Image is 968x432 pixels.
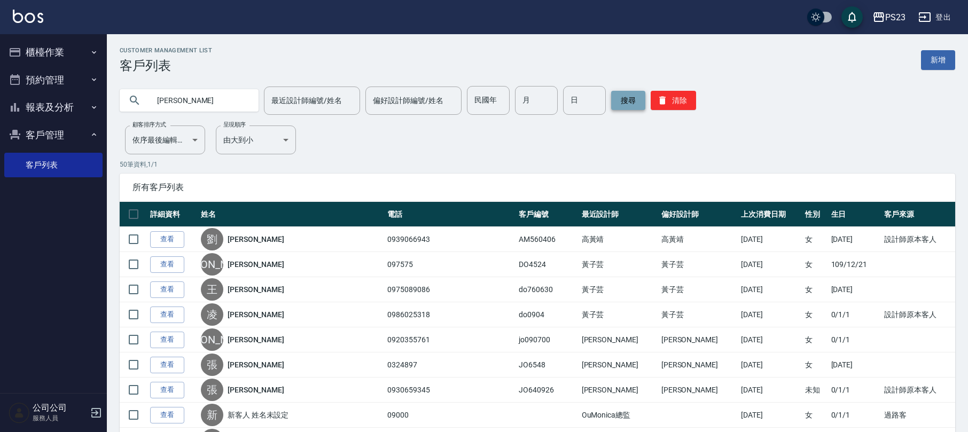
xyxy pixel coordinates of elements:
a: [PERSON_NAME] [228,334,284,345]
td: [DATE] [829,277,881,302]
td: 黃子芸 [579,252,659,277]
a: [PERSON_NAME] [228,234,284,245]
th: 電話 [385,202,516,227]
td: [PERSON_NAME] [579,352,659,378]
td: [DATE] [829,227,881,252]
td: [DATE] [829,352,881,378]
img: Logo [13,10,43,23]
h3: 客戶列表 [120,58,212,73]
td: 0920355761 [385,327,516,352]
div: 劉 [201,228,223,250]
td: [PERSON_NAME] [579,378,659,403]
button: 登出 [914,7,955,27]
td: 設計師原本客人 [881,378,955,403]
a: 查看 [150,256,184,273]
td: 109/12/21 [829,252,881,277]
a: 新增 [921,50,955,70]
div: 新 [201,404,223,426]
td: 女 [802,227,829,252]
td: 0/1/1 [829,302,881,327]
td: 0/1/1 [829,327,881,352]
td: [DATE] [738,327,802,352]
td: jo090700 [516,327,579,352]
div: [PERSON_NAME] [201,253,223,276]
td: 0939066943 [385,227,516,252]
button: PS23 [868,6,910,28]
a: 查看 [150,357,184,373]
td: 設計師原本客人 [881,302,955,327]
p: 50 筆資料, 1 / 1 [120,160,955,169]
td: 未知 [802,378,829,403]
td: [DATE] [738,352,802,378]
td: 黃子芸 [659,302,738,327]
div: [PERSON_NAME] [201,328,223,351]
th: 姓名 [198,202,385,227]
td: 0986025318 [385,302,516,327]
td: 女 [802,277,829,302]
td: 黃子芸 [659,277,738,302]
a: 查看 [150,407,184,423]
td: 黃子芸 [659,252,738,277]
label: 顧客排序方式 [132,121,166,129]
a: 查看 [150,281,184,298]
a: [PERSON_NAME] [228,259,284,270]
th: 性別 [802,202,829,227]
td: OuMonica總監 [579,403,659,428]
td: [PERSON_NAME] [659,378,738,403]
th: 客戶編號 [516,202,579,227]
td: 女 [802,302,829,327]
td: 0/1/1 [829,403,881,428]
td: [DATE] [738,252,802,277]
th: 上次消費日期 [738,202,802,227]
div: PS23 [885,11,905,24]
label: 呈現順序 [223,121,246,129]
td: AM560406 [516,227,579,252]
td: 0/1/1 [829,378,881,403]
td: [PERSON_NAME] [659,352,738,378]
h2: Customer Management List [120,47,212,54]
a: 查看 [150,382,184,398]
td: 設計師原本客人 [881,227,955,252]
div: 王 [201,278,223,301]
button: 櫃檯作業 [4,38,103,66]
button: 報表及分析 [4,93,103,121]
p: 服務人員 [33,413,87,423]
div: 張 [201,354,223,376]
td: 黃子芸 [579,277,659,302]
a: [PERSON_NAME] [228,384,284,395]
a: [PERSON_NAME] [228,309,284,320]
th: 偏好設計師 [659,202,738,227]
td: do0904 [516,302,579,327]
a: [PERSON_NAME] [228,359,284,370]
th: 詳細資料 [147,202,198,227]
a: 新客人 姓名未設定 [228,410,289,420]
a: 客戶列表 [4,153,103,177]
td: 女 [802,252,829,277]
th: 客戶來源 [881,202,955,227]
td: 女 [802,403,829,428]
td: 過路客 [881,403,955,428]
td: [DATE] [738,403,802,428]
td: [PERSON_NAME] [659,327,738,352]
td: 高黃靖 [579,227,659,252]
button: save [841,6,863,28]
button: 搜尋 [611,91,645,110]
td: 0324897 [385,352,516,378]
td: do760630 [516,277,579,302]
td: 097575 [385,252,516,277]
a: 查看 [150,332,184,348]
button: 清除 [651,91,696,110]
td: DO4524 [516,252,579,277]
td: [DATE] [738,378,802,403]
th: 最近設計師 [579,202,659,227]
a: 查看 [150,307,184,323]
td: JO640926 [516,378,579,403]
a: [PERSON_NAME] [228,284,284,295]
th: 生日 [829,202,881,227]
td: [PERSON_NAME] [579,327,659,352]
div: 依序最後編輯時間 [125,125,205,154]
td: 黃子芸 [579,302,659,327]
td: [DATE] [738,277,802,302]
div: 凌 [201,303,223,326]
td: [DATE] [738,227,802,252]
